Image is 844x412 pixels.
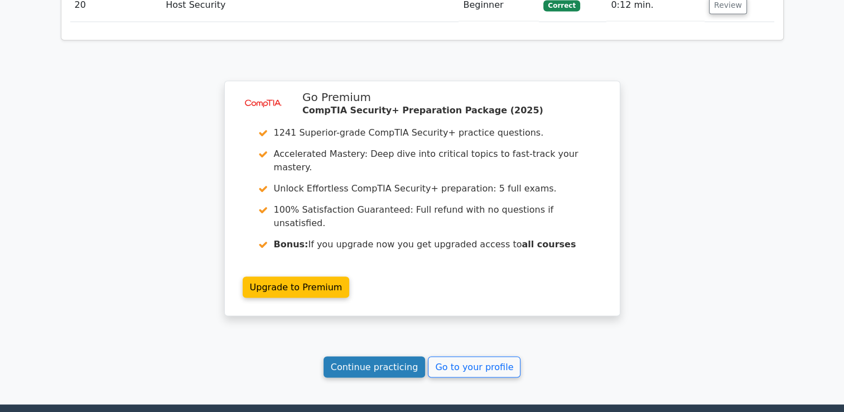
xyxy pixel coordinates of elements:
[243,276,350,298] a: Upgrade to Premium
[428,356,520,377] a: Go to your profile
[324,356,426,377] a: Continue practicing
